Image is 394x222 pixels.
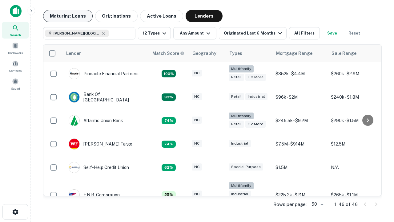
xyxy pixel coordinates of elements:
div: Matching Properties: 29, hasApolloMatch: undefined [162,70,176,77]
th: Capitalize uses an advanced AI algorithm to match your search with the best lender. The match sco... [149,45,189,62]
img: capitalize-icon.png [10,5,22,17]
div: Matching Properties: 12, hasApolloMatch: undefined [162,117,176,125]
div: Types [229,50,242,57]
div: Multifamily [229,65,254,72]
span: Saved [11,86,20,91]
td: $240k - $1.8M [328,85,383,109]
th: Types [226,45,272,62]
div: NC [192,191,202,198]
a: Borrowers [2,40,29,56]
th: Sale Range [328,45,383,62]
th: Lender [62,45,149,62]
div: NC [192,140,202,147]
button: Originated Last 6 Months [219,27,287,39]
button: Originations [95,10,138,22]
button: Reset [344,27,364,39]
div: NC [192,163,202,171]
div: Self-help Credit Union [69,162,129,173]
button: Lenders [186,10,223,22]
td: N/A [328,156,383,179]
div: Atlantic Union Bank [69,115,123,126]
a: Search [2,22,29,39]
div: NC [192,70,202,77]
img: picture [69,162,79,173]
div: Matching Properties: 15, hasApolloMatch: undefined [162,93,176,101]
button: Any Amount [173,27,216,39]
div: Matching Properties: 10, hasApolloMatch: undefined [162,164,176,171]
div: Matching Properties: 12, hasApolloMatch: undefined [162,141,176,148]
button: Maturing Loans [43,10,93,22]
h6: Match Score [152,50,183,57]
div: Industrial [229,191,251,198]
div: + 3 more [245,74,266,81]
iframe: Chat Widget [363,153,394,183]
div: [PERSON_NAME] Fargo [69,138,132,150]
div: Industrial [245,93,267,100]
div: NC [192,93,202,100]
th: Mortgage Range [272,45,328,62]
div: Retail [229,74,244,81]
div: Matching Properties: 9, hasApolloMatch: undefined [162,191,176,199]
div: Retail [229,93,244,100]
img: picture [69,190,79,200]
img: picture [69,115,79,126]
img: picture [69,139,79,149]
span: [PERSON_NAME][GEOGRAPHIC_DATA], [GEOGRAPHIC_DATA] [54,31,100,36]
td: $1.5M [272,156,328,179]
span: Contacts [9,68,22,73]
div: Pinnacle Financial Partners [69,68,139,79]
span: Search [10,32,21,37]
img: picture [69,68,79,79]
div: Mortgage Range [276,50,312,57]
div: Bank Of [GEOGRAPHIC_DATA] [69,92,143,103]
div: Retail [229,121,244,128]
td: $12.5M [328,132,383,156]
button: Active Loans [140,10,183,22]
button: Save your search to get updates of matches that match your search criteria. [322,27,342,39]
div: Sale Range [332,50,356,57]
a: Contacts [2,58,29,74]
p: Rows per page: [273,201,307,208]
div: NC [192,117,202,124]
div: Originated Last 6 Months [224,30,284,37]
div: Lender [66,50,81,57]
a: Saved [2,76,29,92]
td: $96k - $2M [272,85,328,109]
div: Multifamily [229,182,254,189]
td: $7.5M - $914M [272,132,328,156]
div: Special Purpose [229,163,263,171]
p: 1–46 of 46 [334,201,358,208]
div: Capitalize uses an advanced AI algorithm to match your search with the best lender. The match sco... [152,50,184,57]
img: picture [69,92,79,102]
td: $265k - $1.1M [328,179,383,210]
span: Borrowers [8,50,23,55]
th: Geography [189,45,226,62]
button: 12 Types [138,27,171,39]
td: $246.5k - $9.2M [272,109,328,132]
td: $290k - $1.5M [328,109,383,132]
div: Multifamily [229,113,254,120]
td: $352k - $4.4M [272,62,328,85]
td: $260k - $2.9M [328,62,383,85]
div: F.n.b. Corporation [69,189,120,200]
td: $225.3k - $21M [272,179,328,210]
div: 50 [309,200,324,209]
div: Industrial [229,140,251,147]
div: Geography [192,50,216,57]
div: + 2 more [245,121,266,128]
button: All Filters [289,27,320,39]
